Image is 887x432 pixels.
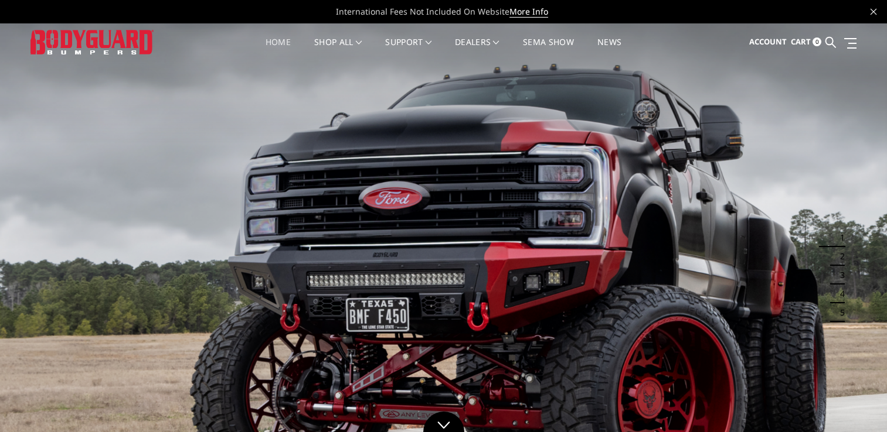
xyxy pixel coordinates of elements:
[266,38,291,61] a: Home
[791,36,811,47] span: Cart
[833,284,845,303] button: 4 of 5
[833,228,845,247] button: 1 of 5
[597,38,621,61] a: News
[385,38,431,61] a: Support
[813,37,821,46] span: 0
[833,266,845,284] button: 3 of 5
[749,26,787,58] a: Account
[509,6,548,18] a: More Info
[833,303,845,322] button: 5 of 5
[455,38,499,61] a: Dealers
[749,36,787,47] span: Account
[30,30,154,54] img: BODYGUARD BUMPERS
[791,26,821,58] a: Cart 0
[833,247,845,266] button: 2 of 5
[314,38,362,61] a: shop all
[523,38,574,61] a: SEMA Show
[423,412,464,432] a: Click to Down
